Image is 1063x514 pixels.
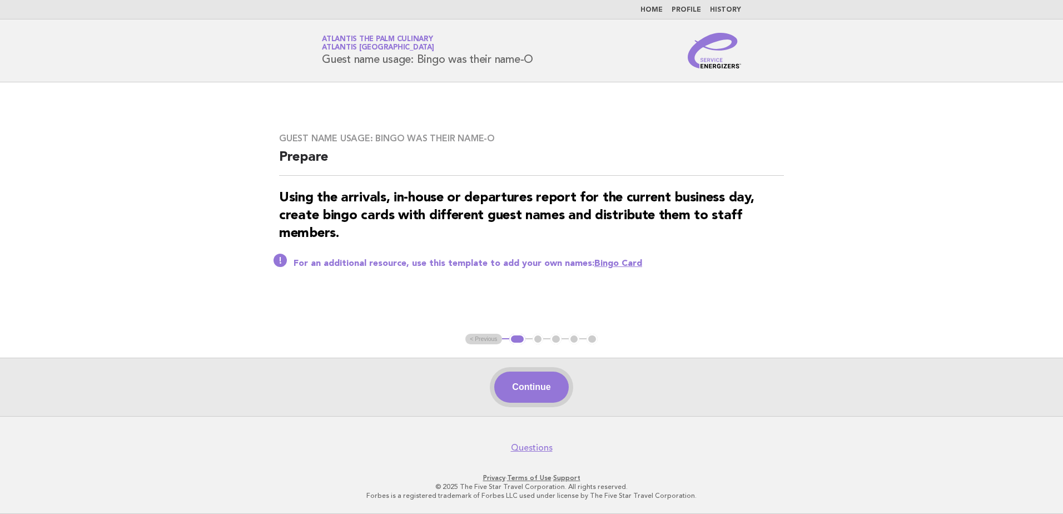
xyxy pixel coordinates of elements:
a: Terms of Use [507,474,552,482]
span: Atlantis [GEOGRAPHIC_DATA] [322,45,434,52]
a: Atlantis The Palm CulinaryAtlantis [GEOGRAPHIC_DATA] [322,36,434,51]
a: Questions [511,442,553,453]
p: © 2025 The Five Star Travel Corporation. All rights reserved. [191,482,872,491]
h1: Guest name usage: Bingo was their name-O [322,36,533,65]
a: Support [553,474,580,482]
button: Continue [494,372,568,403]
img: Service Energizers [688,33,741,68]
p: · · [191,473,872,482]
h2: Prepare [279,149,784,176]
p: Forbes is a registered trademark of Forbes LLC used under license by The Five Star Travel Corpora... [191,491,872,500]
p: For an additional resource, use this template to add your own names: [294,258,784,269]
strong: Using the arrivals, in-house or departures report for the current business day, create bingo card... [279,191,754,240]
a: Privacy [483,474,505,482]
a: Bingo Card [594,259,642,268]
a: Home [640,7,663,13]
h3: Guest name usage: Bingo was their name-O [279,133,784,144]
a: Profile [672,7,701,13]
a: History [710,7,741,13]
button: 1 [509,334,525,345]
